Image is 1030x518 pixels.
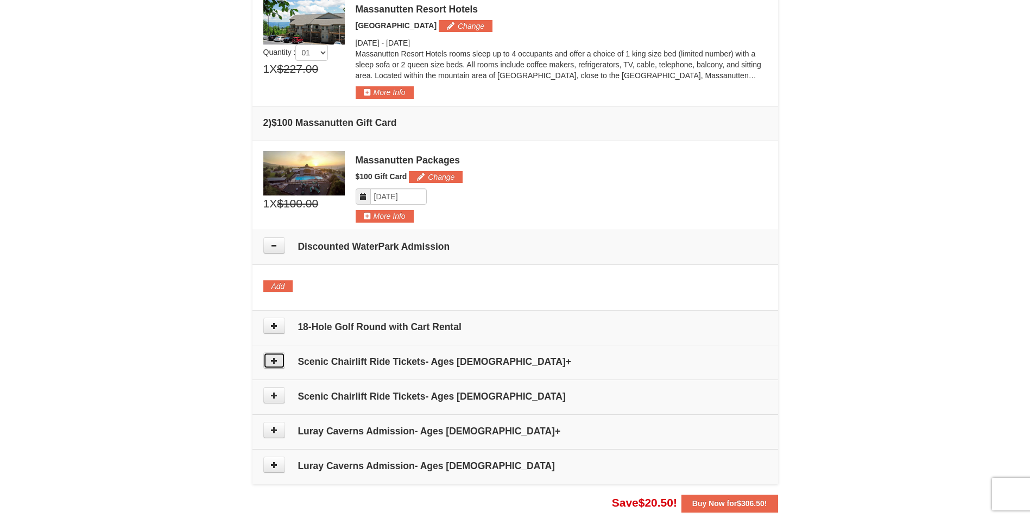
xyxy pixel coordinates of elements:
h4: Scenic Chairlift Ride Tickets- Ages [DEMOGRAPHIC_DATA]+ [263,356,767,367]
span: $20.50 [639,496,673,509]
div: Massanutten Resort Hotels [356,4,767,15]
button: Buy Now for$306.50! [681,495,778,512]
div: Massanutten Packages [356,155,767,166]
img: 6619879-1.jpg [263,151,345,195]
h4: Luray Caverns Admission- Ages [DEMOGRAPHIC_DATA]+ [263,426,767,437]
p: Massanutten Resort Hotels rooms sleep up to 4 occupants and offer a choice of 1 king size bed (li... [356,48,767,81]
span: [GEOGRAPHIC_DATA] [356,21,437,30]
button: Change [409,171,463,183]
span: $227.00 [277,61,318,77]
span: - [381,39,384,47]
h4: 2 $100 Massanutten Gift Card [263,117,767,128]
span: X [269,195,277,212]
span: Save ! [612,496,677,509]
span: $306.50 [737,499,764,508]
span: ) [268,117,271,128]
span: [DATE] [356,39,380,47]
h4: 18-Hole Golf Round with Cart Rental [263,321,767,332]
span: [DATE] [386,39,410,47]
span: 1 [263,61,270,77]
span: $100 Gift Card [356,172,407,181]
strong: Buy Now for ! [692,499,767,508]
h4: Discounted WaterPark Admission [263,241,767,252]
span: $100.00 [277,195,318,212]
button: Add [263,280,293,292]
span: 1 [263,195,270,212]
span: X [269,61,277,77]
h4: Luray Caverns Admission- Ages [DEMOGRAPHIC_DATA] [263,460,767,471]
button: Change [439,20,492,32]
button: More Info [356,210,414,222]
button: More Info [356,86,414,98]
h4: Scenic Chairlift Ride Tickets- Ages [DEMOGRAPHIC_DATA] [263,391,767,402]
span: Quantity : [263,48,328,56]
